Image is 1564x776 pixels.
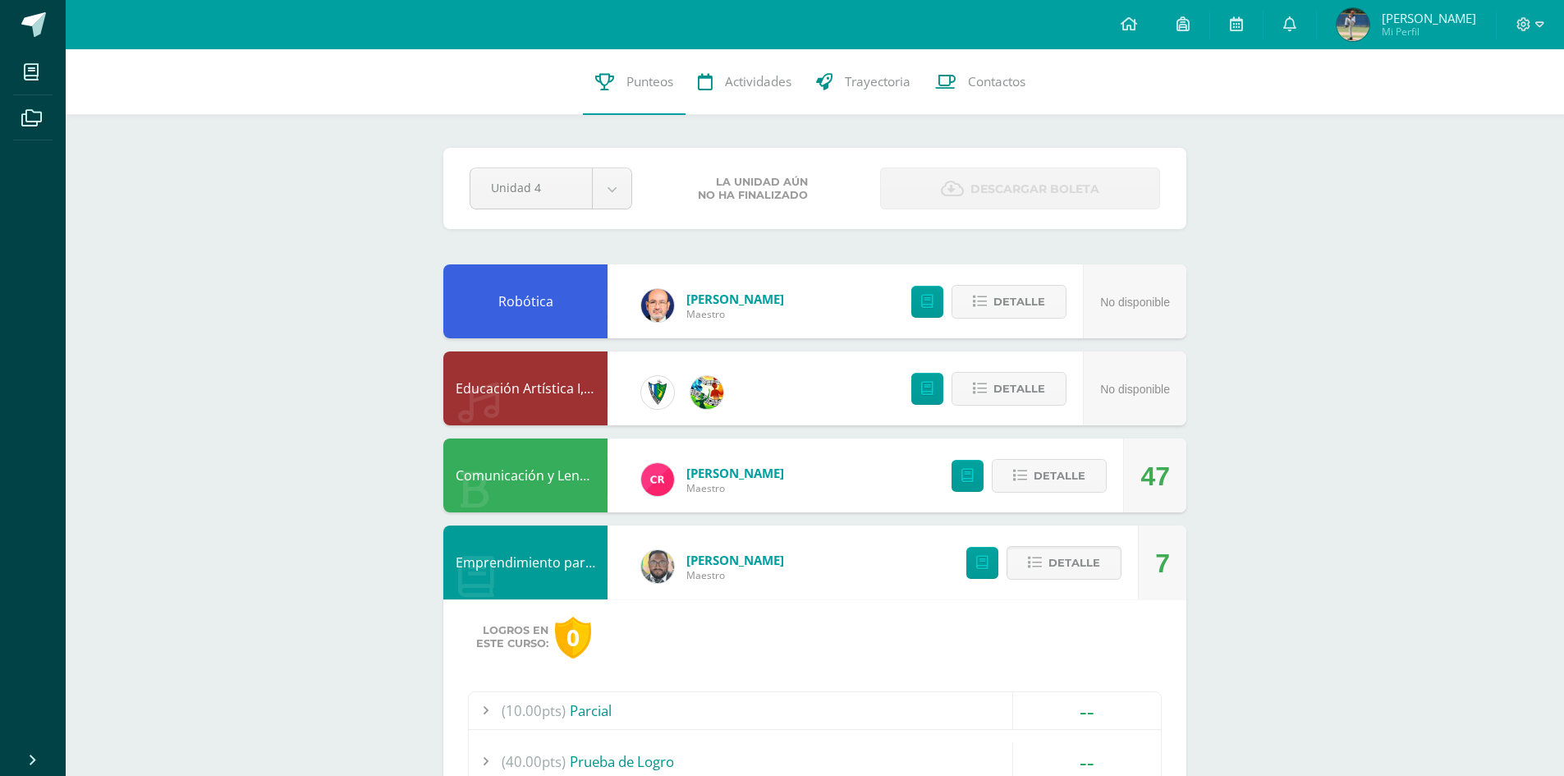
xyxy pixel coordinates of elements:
span: Detalle [1034,461,1085,491]
img: ccc140685db00e70f2706f9af0124b92.png [1337,8,1369,41]
a: Trayectoria [804,49,923,115]
img: ab28fb4d7ed199cf7a34bbef56a79c5b.png [641,463,674,496]
span: No disponible [1100,296,1170,309]
div: 7 [1155,526,1170,600]
a: Actividades [686,49,804,115]
span: No disponible [1100,383,1170,396]
div: Emprendimiento para la Productividad [443,526,608,599]
span: Detalle [993,287,1045,317]
span: Trayectoria [845,73,910,90]
span: [PERSON_NAME] [1382,10,1476,26]
span: Punteos [626,73,673,90]
span: La unidad aún no ha finalizado [698,176,808,202]
div: Parcial [469,692,1161,729]
div: 47 [1140,439,1170,513]
img: 9f174a157161b4ddbe12118a61fed988.png [641,376,674,409]
span: [PERSON_NAME] [686,465,784,481]
img: 712781701cd376c1a616437b5c60ae46.png [641,550,674,583]
button: Detalle [952,285,1066,319]
button: Detalle [1007,546,1121,580]
div: Comunicación y Lenguaje, Idioma Español [443,439,608,512]
span: [PERSON_NAME] [686,291,784,307]
div: 0 [555,617,591,659]
div: Robótica [443,264,608,338]
span: (10.00pts) [502,692,566,729]
span: Descargar boleta [970,169,1099,209]
span: [PERSON_NAME] [686,552,784,568]
a: Contactos [923,49,1038,115]
span: Maestro [686,307,784,321]
span: Contactos [968,73,1025,90]
span: Maestro [686,481,784,495]
a: Unidad 4 [470,168,631,209]
span: Logros en este curso: [476,624,548,650]
button: Detalle [952,372,1066,406]
span: -- [1080,696,1094,726]
div: Educación Artística I, Música y Danza [443,351,608,425]
span: Unidad 4 [491,168,571,207]
span: Mi Perfil [1382,25,1476,39]
span: Actividades [725,73,791,90]
span: Detalle [993,374,1045,404]
span: Maestro [686,568,784,582]
img: 6b7a2a75a6c7e6282b1a1fdce061224c.png [641,289,674,322]
a: Punteos [583,49,686,115]
img: 159e24a6ecedfdf8f489544946a573f0.png [690,376,723,409]
button: Detalle [992,459,1107,493]
span: Detalle [1048,548,1100,578]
